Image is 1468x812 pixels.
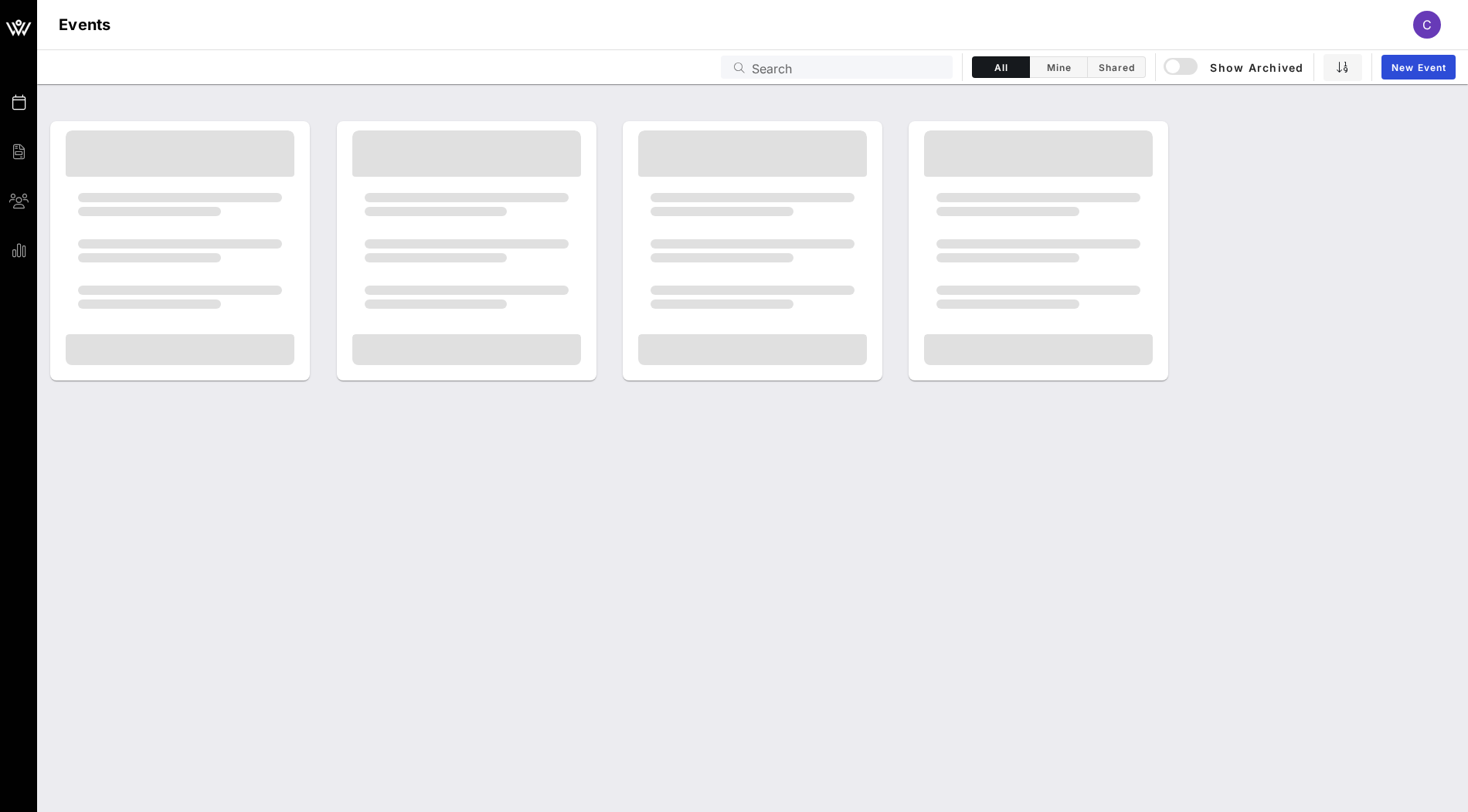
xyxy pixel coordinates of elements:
span: Show Archived [1166,58,1303,76]
div: C [1413,11,1441,39]
button: Mine [1030,56,1088,78]
span: New Event [1391,62,1446,73]
h1: Events [59,12,111,37]
span: C [1422,17,1432,32]
span: Mine [1039,62,1078,73]
button: All [972,56,1030,78]
span: All [982,62,1020,73]
a: New Event [1381,55,1456,80]
button: Show Archived [1165,53,1304,81]
button: Shared [1088,56,1146,78]
span: Shared [1097,62,1136,73]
